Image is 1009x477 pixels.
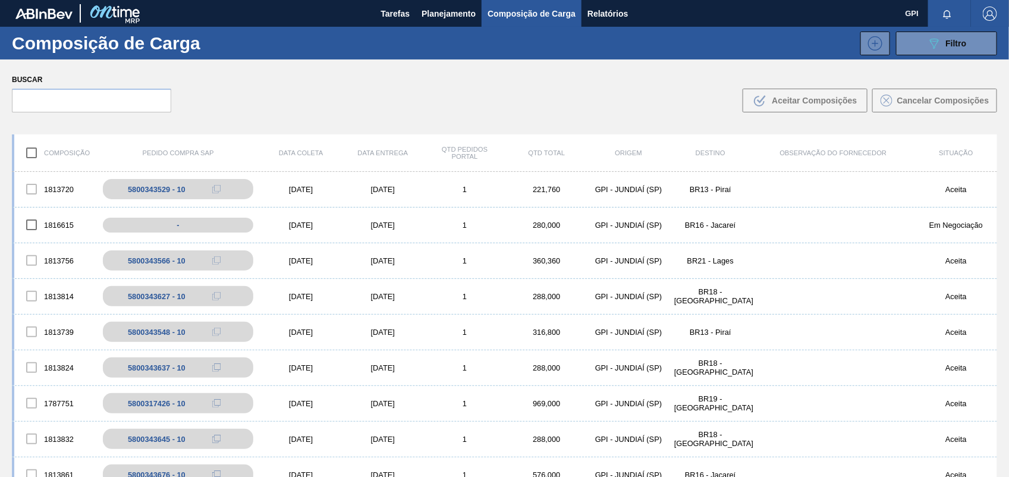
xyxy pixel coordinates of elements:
[14,212,96,237] div: 1816615
[205,360,228,375] div: Copiar
[506,399,588,408] div: 969,000
[928,5,966,22] button: Notificações
[14,177,96,202] div: 1813720
[342,363,424,372] div: [DATE]
[342,328,424,337] div: [DATE]
[669,394,752,412] div: BR19 - Nova Rio
[587,7,628,21] span: Relatórios
[260,256,342,265] div: [DATE]
[669,221,752,230] div: BR16 - Jacareí
[587,185,669,194] div: GPI - JUNDIAÍ (SP)
[915,221,997,230] div: Em Negociação
[915,399,997,408] div: Aceita
[506,185,588,194] div: 221,760
[897,96,989,105] span: Cancelar Composições
[669,256,752,265] div: BR21 - Lages
[260,292,342,301] div: [DATE]
[260,435,342,444] div: [DATE]
[205,182,228,196] div: Copiar
[669,359,752,376] div: BR18 - Pernambuco
[14,248,96,273] div: 1813756
[260,221,342,230] div: [DATE]
[128,363,186,372] div: 5800343637 - 10
[587,256,669,265] div: GPI - JUNDIAÍ (SP)
[506,221,588,230] div: 280,000
[896,32,997,55] button: Filtro
[424,221,506,230] div: 1
[260,328,342,337] div: [DATE]
[260,399,342,408] div: [DATE]
[915,185,997,194] div: Aceita
[669,185,752,194] div: BR13 - Piraí
[424,185,506,194] div: 1
[506,149,588,156] div: Qtd Total
[103,218,254,233] div: -
[915,149,997,156] div: Situação
[96,149,260,156] div: Pedido Compra SAP
[15,8,73,19] img: TNhmsLtSVTkK8tSr43FrP2fwEKptu5GPRR3wAAAABJRU5ErkJggg==
[422,7,476,21] span: Planejamento
[424,399,506,408] div: 1
[587,399,669,408] div: GPI - JUNDIAÍ (SP)
[14,426,96,451] div: 1813832
[424,435,506,444] div: 1
[128,185,186,194] div: 5800343529 - 10
[205,432,228,446] div: Copiar
[872,89,997,112] button: Cancelar Composições
[260,363,342,372] div: [DATE]
[915,363,997,372] div: Aceita
[128,328,186,337] div: 5800343548 - 10
[342,292,424,301] div: [DATE]
[260,185,342,194] div: [DATE]
[506,328,588,337] div: 316,800
[424,328,506,337] div: 1
[506,435,588,444] div: 288,000
[342,149,424,156] div: Data entrega
[915,256,997,265] div: Aceita
[342,221,424,230] div: [DATE]
[14,284,96,309] div: 1813814
[587,149,669,156] div: Origem
[128,256,186,265] div: 5800343566 - 10
[488,7,576,21] span: Composição de Carga
[669,149,752,156] div: Destino
[587,328,669,337] div: GPI - JUNDIAÍ (SP)
[260,149,342,156] div: Data coleta
[128,435,186,444] div: 5800343645 - 10
[14,319,96,344] div: 1813739
[205,396,228,410] div: Copiar
[128,292,186,301] div: 5800343627 - 10
[12,71,171,89] label: Buscar
[14,140,96,165] div: Composição
[587,292,669,301] div: GPI - JUNDIAÍ (SP)
[983,7,997,21] img: Logout
[587,435,669,444] div: GPI - JUNDIAÍ (SP)
[915,435,997,444] div: Aceita
[669,430,752,448] div: BR18 - Pernambuco
[946,39,967,48] span: Filtro
[14,355,96,380] div: 1813824
[342,256,424,265] div: [DATE]
[772,96,857,105] span: Aceitar Composições
[424,256,506,265] div: 1
[424,146,506,160] div: Qtd Pedidos Portal
[752,149,915,156] div: Observação do Fornecedor
[381,7,410,21] span: Tarefas
[587,363,669,372] div: GPI - JUNDIAÍ (SP)
[915,328,997,337] div: Aceita
[506,292,588,301] div: 288,000
[506,256,588,265] div: 360,360
[342,185,424,194] div: [DATE]
[669,328,752,337] div: BR13 - Piraí
[205,253,228,268] div: Copiar
[14,391,96,416] div: 1787751
[915,292,997,301] div: Aceita
[205,325,228,339] div: Copiar
[854,32,890,55] div: Nova Composição
[205,289,228,303] div: Copiar
[506,363,588,372] div: 288,000
[12,36,204,50] h1: Composição de Carga
[424,363,506,372] div: 1
[424,292,506,301] div: 1
[342,435,424,444] div: [DATE]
